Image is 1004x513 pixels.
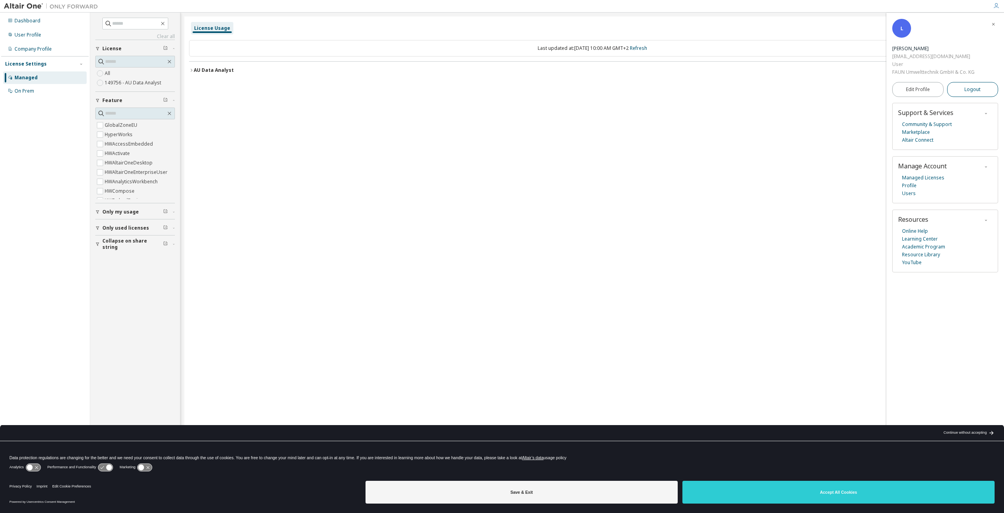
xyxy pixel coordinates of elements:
label: HWAltairOneEnterpriseUser [105,168,169,177]
label: HWEmbedBasic [105,196,142,205]
button: Feature [95,92,175,109]
div: Company Profile [15,46,52,52]
button: AU Data AnalystLicense ID: 149756 [189,62,995,79]
div: Lizen Zen [892,45,975,53]
button: Collapse on share string [95,236,175,253]
span: Resources [898,215,928,224]
span: Manage Account [898,162,947,170]
div: FAUN Umwelttechnik GmbH & Co. KG [892,68,975,76]
div: Dashboard [15,18,40,24]
label: All [105,69,112,78]
span: Edit Profile [906,86,930,93]
a: YouTube [902,259,922,267]
img: Altair One [4,2,102,10]
a: Community & Support [902,120,952,128]
a: Academic Program [902,243,945,251]
span: License [102,46,122,52]
a: Learning Center [902,235,938,243]
label: HWActivate [105,149,131,158]
span: Clear filter [163,46,168,52]
label: HWAltairOneDesktop [105,158,154,168]
span: Clear filter [163,225,168,231]
div: Last updated at: [DATE] 10:00 AM GMT+2 [189,40,995,57]
div: License Usage [194,25,230,31]
span: Clear filter [163,209,168,215]
label: 149756 - AU Data Analyst [105,78,163,88]
span: L [900,25,903,32]
div: Managed [15,75,38,81]
span: Feature [102,97,122,104]
a: Refresh [630,45,647,51]
span: Only my usage [102,209,139,215]
a: Edit Profile [892,82,944,97]
button: Logout [947,82,999,97]
a: Managed Licenses [902,174,944,182]
a: Profile [902,182,917,190]
span: Clear filter [163,241,168,247]
button: License [95,40,175,57]
div: AU Data Analyst [194,67,234,73]
span: Only used licenses [102,225,149,231]
a: Marketplace [902,128,930,136]
a: Resource Library [902,251,940,259]
label: HWAnalyticsWorkbench [105,177,159,186]
button: Only my usage [95,203,175,221]
button: Only used licenses [95,219,175,237]
label: HyperWorks [105,130,134,139]
span: Support & Services [898,108,953,117]
span: Collapse on share string [102,238,163,250]
span: Clear filter [163,97,168,104]
a: Users [902,190,916,197]
label: HWCompose [105,186,136,196]
div: License Settings [5,61,47,67]
a: Altair Connect [902,136,933,144]
div: On Prem [15,88,34,94]
div: User Profile [15,32,41,38]
label: HWAccessEmbedded [105,139,155,149]
span: Logout [964,86,980,93]
label: GlobalZoneEU [105,120,139,130]
a: Online Help [902,227,928,235]
div: User [892,60,975,68]
a: Clear all [95,33,175,40]
div: [EMAIL_ADDRESS][DOMAIN_NAME] [892,53,975,60]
